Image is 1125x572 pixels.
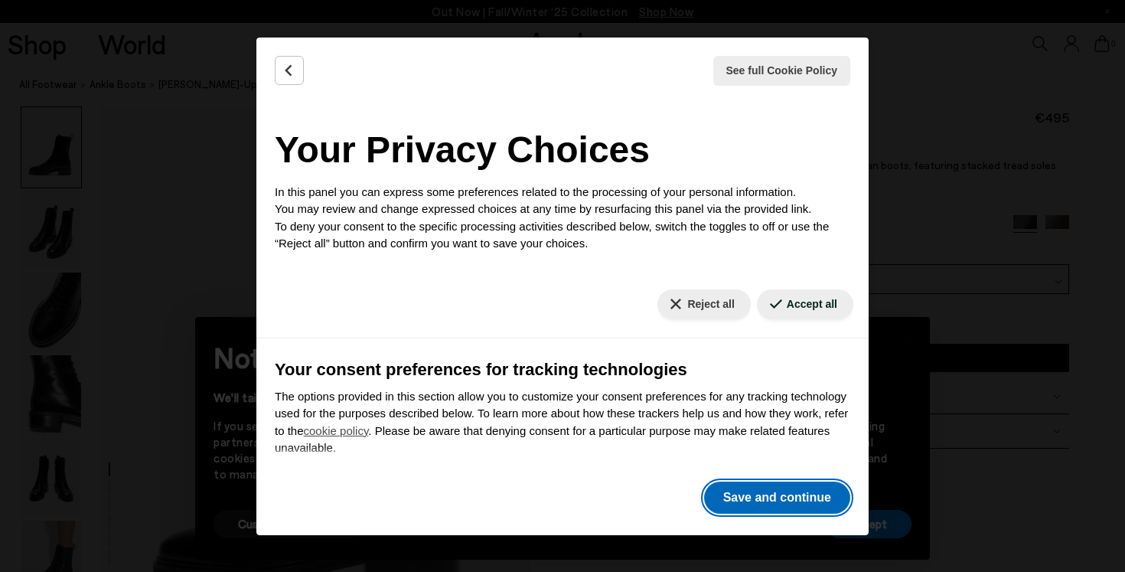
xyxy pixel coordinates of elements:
[275,184,850,253] p: In this panel you can express some preferences related to the processing of your personal informa...
[275,123,850,178] h2: Your Privacy Choices
[275,357,850,382] h3: Your consent preferences for tracking technologies
[726,63,838,79] span: See full Cookie Policy
[275,56,304,85] button: Back
[304,424,369,437] a: cookie policy - link opens in a new tab
[713,56,851,86] button: See full Cookie Policy
[704,482,850,514] button: Save and continue
[757,289,853,319] button: Accept all
[657,289,750,319] button: Reject all
[275,388,850,457] p: The options provided in this section allow you to customize your consent preferences for any trac...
